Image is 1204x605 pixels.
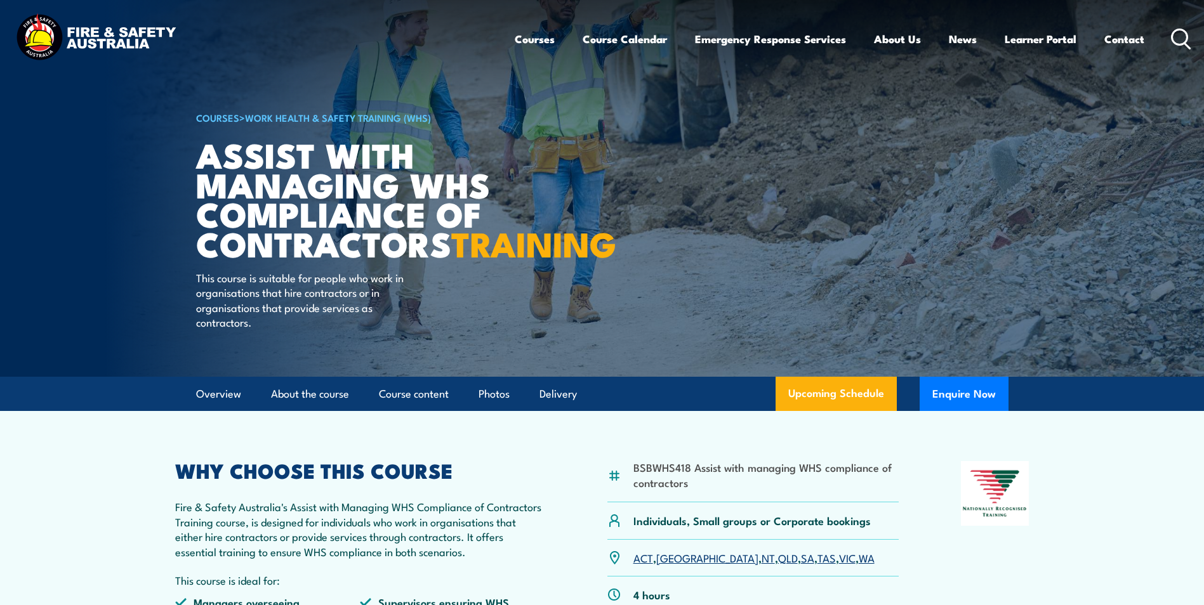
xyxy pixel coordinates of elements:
a: Contact [1104,22,1144,56]
p: 4 hours [633,587,670,602]
a: Photos [479,377,510,411]
a: NT [762,550,775,565]
a: QLD [778,550,798,565]
h1: Assist with Managing WHS Compliance of Contractors [196,140,510,258]
img: Nationally Recognised Training logo. [961,461,1029,526]
a: Learner Portal [1005,22,1076,56]
a: Delivery [539,377,577,411]
strong: TRAINING [451,216,616,269]
a: Course content [379,377,449,411]
li: BSBWHS418 Assist with managing WHS compliance of contractors [633,460,899,490]
a: [GEOGRAPHIC_DATA] [656,550,758,565]
p: Individuals, Small groups or Corporate bookings [633,513,871,528]
a: Emergency Response Services [695,22,846,56]
a: Courses [515,22,555,56]
a: COURSES [196,110,239,124]
a: News [949,22,977,56]
a: TAS [817,550,836,565]
a: About the course [271,377,349,411]
h6: > [196,110,510,125]
a: About Us [874,22,921,56]
a: ACT [633,550,653,565]
button: Enquire Now [920,377,1009,411]
a: SA [801,550,814,565]
p: Fire & Safety Australia's Assist with Managing WHS Compliance of Contractors Training course, is ... [175,499,546,559]
a: Overview [196,377,241,411]
a: VIC [839,550,856,565]
p: , , , , , , , [633,550,875,565]
a: Course Calendar [583,22,667,56]
a: Work Health & Safety Training (WHS) [245,110,431,124]
a: WA [859,550,875,565]
a: Upcoming Schedule [776,377,897,411]
h2: WHY CHOOSE THIS COURSE [175,461,546,479]
p: This course is suitable for people who work in organisations that hire contractors or in organisa... [196,270,428,330]
p: This course is ideal for: [175,573,546,587]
